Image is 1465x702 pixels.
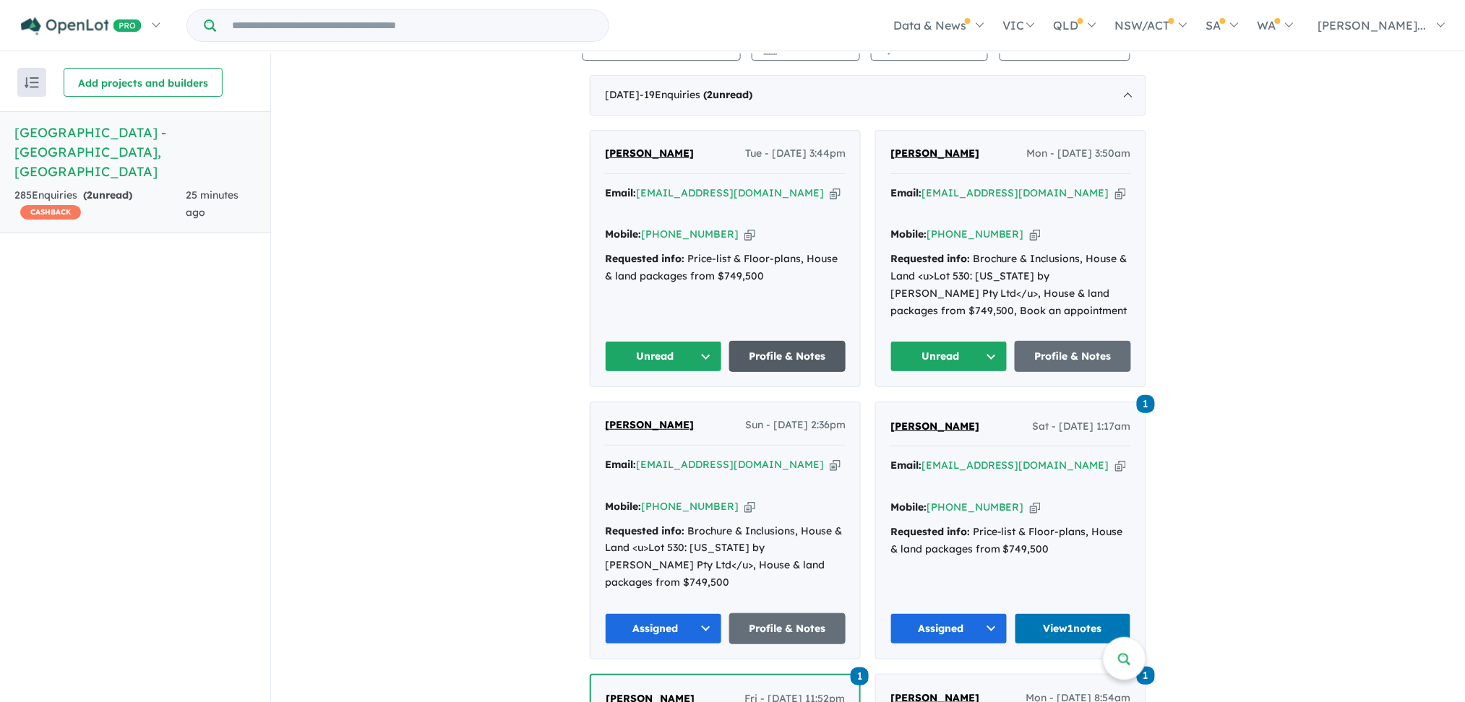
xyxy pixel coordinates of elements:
[890,613,1008,644] button: Assigned
[890,500,927,513] strong: Mobile:
[1115,458,1126,473] button: Copy
[890,145,979,162] a: [PERSON_NAME]
[20,205,81,220] span: CASHBACK
[1027,145,1131,162] span: Mon - [DATE] 3:50am
[605,252,684,265] strong: Requested info:
[636,458,824,471] a: [EMAIL_ADDRESS][DOMAIN_NAME]
[890,525,970,538] strong: Requested info:
[636,186,824,199] a: [EMAIL_ADDRESS][DOMAIN_NAME]
[605,458,636,471] strong: Email:
[605,147,694,160] span: [PERSON_NAME]
[14,123,256,181] h5: [GEOGRAPHIC_DATA] - [GEOGRAPHIC_DATA] , [GEOGRAPHIC_DATA]
[1030,227,1041,242] button: Copy
[605,227,641,240] strong: Mobile:
[83,188,132,201] strong: ( unread)
[590,75,1146,116] div: [DATE]
[890,459,921,472] strong: Email:
[605,251,846,285] div: Price-list & Floor-plans, House & land packages from $749,500
[186,188,239,219] span: 25 minutes ago
[744,227,755,242] button: Copy
[851,667,869,685] span: 1
[21,17,142,35] img: Openlot PRO Logo White
[890,341,1008,372] button: Unread
[1137,395,1155,413] span: 1
[890,524,1131,558] div: Price-list & Floor-plans, House & land packages from $749,500
[729,613,846,644] a: Profile & Notes
[605,523,846,591] div: Brochure & Inclusions, House & Land <u>Lot 530: [US_STATE] by [PERSON_NAME] Pty Ltd</u>, House & ...
[605,500,641,513] strong: Mobile:
[605,613,722,644] button: Assigned
[605,145,694,162] a: [PERSON_NAME]
[1137,393,1155,412] a: 1
[744,499,755,514] button: Copy
[890,147,979,160] span: [PERSON_NAME]
[14,187,186,222] div: 285 Enquir ies
[890,418,979,435] a: [PERSON_NAME]
[729,341,846,372] a: Profile & Notes
[640,88,752,101] span: - 19 Enquir ies
[64,68,223,97] button: Add projects and builders
[605,524,684,537] strong: Requested info:
[890,251,1131,319] div: Brochure & Inclusions, House & Land <u>Lot 530: [US_STATE] by [PERSON_NAME] Pty Ltd</u>, House & ...
[745,417,846,434] span: Sun - [DATE] 2:36pm
[219,10,606,41] input: Try estate name, suburb, builder or developer
[1115,186,1126,201] button: Copy
[890,252,970,265] strong: Requested info:
[641,500,739,513] a: [PHONE_NUMBER]
[890,227,927,240] strong: Mobile:
[890,420,979,433] span: [PERSON_NAME]
[25,77,39,88] img: sort.svg
[605,341,722,372] button: Unread
[1015,613,1132,644] a: View1notes
[605,417,694,434] a: [PERSON_NAME]
[87,188,93,201] span: 2
[1015,341,1132,372] a: Profile & Notes
[745,145,846,162] span: Tue - [DATE] 3:44pm
[830,186,841,201] button: Copy
[605,418,694,431] span: [PERSON_NAME]
[703,88,752,101] strong: ( unread)
[890,186,921,199] strong: Email:
[605,186,636,199] strong: Email:
[921,186,1109,199] a: [EMAIL_ADDRESS][DOMAIN_NAME]
[707,88,713,101] span: 2
[830,457,841,472] button: Copy
[921,459,1109,472] a: [EMAIL_ADDRESS][DOMAIN_NAME]
[927,500,1024,513] a: [PHONE_NUMBER]
[851,666,869,685] a: 1
[1318,18,1427,32] span: [PERSON_NAME]...
[641,227,739,240] a: [PHONE_NUMBER]
[927,227,1024,240] a: [PHONE_NUMBER]
[1033,418,1131,435] span: Sat - [DATE] 1:17am
[1030,500,1041,515] button: Copy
